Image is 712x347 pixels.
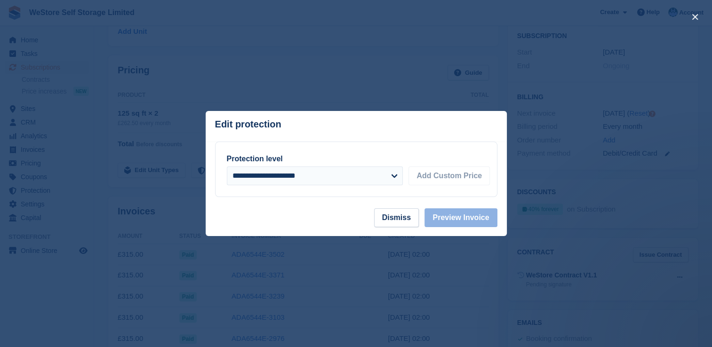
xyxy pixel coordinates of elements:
button: Add Custom Price [408,166,490,185]
button: close [688,9,703,24]
button: Preview Invoice [424,208,497,227]
p: Edit protection [215,119,281,130]
button: Dismiss [374,208,419,227]
label: Protection level [227,155,283,163]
